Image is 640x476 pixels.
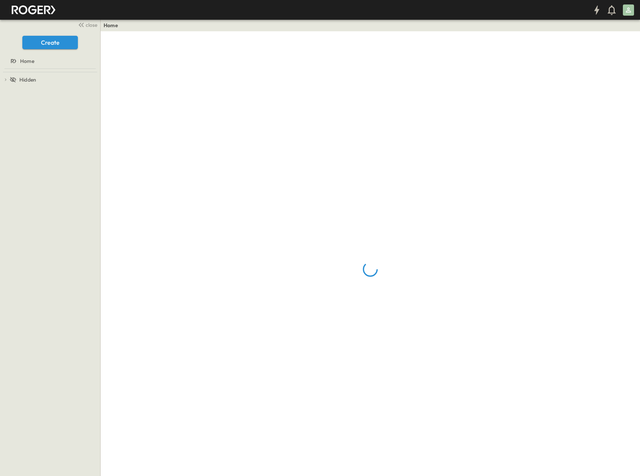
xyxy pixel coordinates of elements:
a: Home [104,22,118,29]
button: close [75,19,99,30]
button: Create [22,36,78,49]
span: Home [20,57,34,65]
span: Hidden [19,76,36,83]
a: Home [1,56,97,66]
span: close [86,21,97,29]
nav: breadcrumbs [104,22,123,29]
